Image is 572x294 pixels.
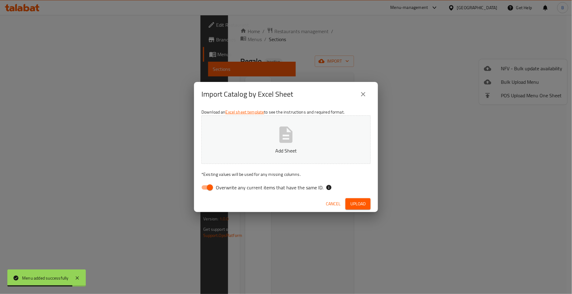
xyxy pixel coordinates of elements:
button: Add Sheet [201,115,371,164]
p: Existing values will be used for any missing columns. [201,171,371,177]
svg: If the overwrite option isn't selected, then the items that match an existing ID will be ignored ... [326,184,332,191]
a: Excel sheet template [226,108,264,116]
span: Upload [350,200,366,208]
button: close [356,87,371,102]
p: Add Sheet [211,147,361,154]
div: Menu added successfully [22,275,69,281]
h2: Import Catalog by Excel Sheet [201,89,293,99]
button: Cancel [323,198,343,210]
div: Download an to see the instructions and required format. [194,106,378,195]
button: Upload [345,198,371,210]
span: Cancel [326,200,341,208]
span: Overwrite any current items that have the same ID. [216,184,323,191]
